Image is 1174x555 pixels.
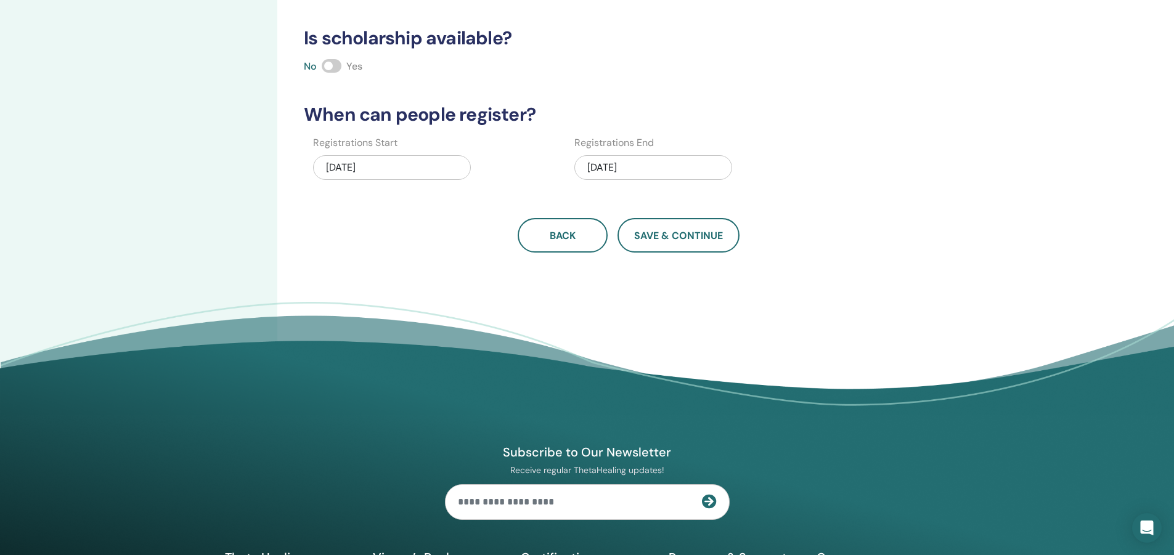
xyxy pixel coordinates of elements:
[296,103,961,126] h3: When can people register?
[574,155,732,180] div: [DATE]
[296,27,961,49] h3: Is scholarship available?
[518,218,608,253] button: Back
[618,218,740,253] button: Save & Continue
[1132,513,1162,543] div: Open Intercom Messenger
[304,60,317,73] span: No
[634,229,723,242] span: Save & Continue
[346,60,362,73] span: Yes
[574,136,654,150] label: Registrations End
[445,464,730,476] p: Receive regular ThetaHealing updates!
[313,155,471,180] div: [DATE]
[550,229,576,242] span: Back
[313,136,397,150] label: Registrations Start
[445,444,730,460] h4: Subscribe to Our Newsletter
